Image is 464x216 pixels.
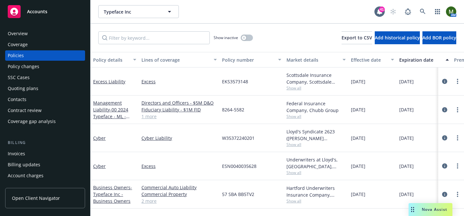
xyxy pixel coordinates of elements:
span: Open Client Navigator [12,195,60,201]
div: Underwriters at Lloyd's, [GEOGRAPHIC_DATA], [PERSON_NAME] of London, CFC Underwriting, CRC Group [286,156,346,170]
span: [DATE] [351,78,365,85]
a: Invoices [5,149,85,159]
a: Accounts [5,3,85,21]
a: Contacts [5,94,85,105]
a: Management Liability [93,100,128,126]
div: Policy number [222,57,274,63]
a: Commercial Auto Liability [141,184,217,191]
div: Invoices [8,149,25,159]
div: Installment plans [8,181,45,192]
a: Business Owners [93,184,132,204]
span: [DATE] [351,135,365,141]
span: Typeface Inc [104,8,159,15]
a: Coverage [5,39,85,50]
button: Nova Assist [409,203,452,216]
span: - Typeface Inc - Business Owners [93,184,132,204]
div: Lloyd's Syndicate 2623 ([PERSON_NAME] [PERSON_NAME] Limited), [PERSON_NAME] Group, CRC Group [286,128,346,142]
a: Search [416,5,429,18]
a: Excess [141,163,217,170]
span: Show all [286,85,346,91]
div: Policies [8,50,24,61]
span: Show all [286,170,346,175]
button: Add BOR policy [422,31,456,44]
div: SSC Cases [8,72,30,83]
span: Add BOR policy [422,35,456,41]
button: Market details [284,52,348,67]
span: W35372240201 [222,135,255,141]
button: Add historical policy [375,31,420,44]
button: Effective date [348,52,397,67]
a: Installment plans [5,181,85,192]
button: Lines of coverage [139,52,219,67]
a: Quoting plans [5,83,85,94]
button: Typeface Inc [98,5,179,18]
a: more [454,77,461,85]
a: more [454,162,461,170]
a: circleInformation [441,190,449,198]
div: Effective date [351,57,387,63]
a: 2 more [141,198,217,204]
span: Show inactive [214,35,238,40]
a: 1 more [141,113,217,120]
a: circleInformation [441,106,449,114]
span: ESN0040035628 [222,163,256,170]
div: Billing updates [8,159,40,170]
a: more [454,190,461,198]
a: Report a Bug [401,5,414,18]
span: Export to CSV [342,35,372,41]
a: Contract review [5,105,85,116]
a: Account charges [5,170,85,181]
div: 41 [379,6,385,12]
div: Drag to move [409,203,417,216]
div: Expiration date [399,57,442,63]
a: Excess [141,78,217,85]
a: Cyber [93,135,106,141]
span: Show all [286,142,346,147]
div: Overview [8,28,28,39]
a: Billing updates [5,159,85,170]
a: Commercial Property [141,191,217,198]
span: [DATE] [399,78,414,85]
span: Accounts [27,9,47,14]
button: Export to CSV [342,31,372,44]
div: Market details [286,57,339,63]
span: Show all [286,114,346,119]
input: Filter by keyword... [98,31,210,44]
a: circleInformation [441,77,449,85]
div: Policy details [93,57,129,63]
a: Switch app [431,5,444,18]
a: Excess Liability [93,78,125,85]
a: Policies [5,50,85,61]
span: EKS3573148 [222,78,248,85]
a: circleInformation [441,134,449,142]
button: Expiration date [397,52,451,67]
a: Start snowing [387,5,400,18]
div: Lines of coverage [141,57,210,63]
a: Fiduciary Liability - $1M FID [141,106,217,113]
span: Add historical policy [375,35,420,41]
div: Coverage [8,39,28,50]
div: Contract review [8,105,42,116]
span: 57 SBA BB5TV2 [222,191,254,198]
button: Policy details [91,52,139,67]
span: [DATE] [399,163,414,170]
a: SSC Cases [5,72,85,83]
div: Policy changes [8,61,39,72]
div: Scottsdale Insurance Company, Scottsdale Insurance Company (Nationwide), CRC Group [286,72,346,85]
div: Contacts [8,94,26,105]
div: Billing [5,139,85,146]
span: - 00 2024 Typeface - ML - Chubb [93,107,130,126]
div: Quoting plans [8,83,38,94]
span: [DATE] [399,191,414,198]
div: Coverage gap analysis [8,116,56,127]
a: Directors and Officers - $5M D&O [141,99,217,106]
a: Coverage gap analysis [5,116,85,127]
a: more [454,106,461,114]
a: Cyber [93,163,106,169]
a: more [454,134,461,142]
span: 8264-5582 [222,106,244,113]
span: [DATE] [351,106,365,113]
span: [DATE] [399,106,414,113]
span: Show all [286,198,346,204]
div: Federal Insurance Company, Chubb Group [286,100,346,114]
